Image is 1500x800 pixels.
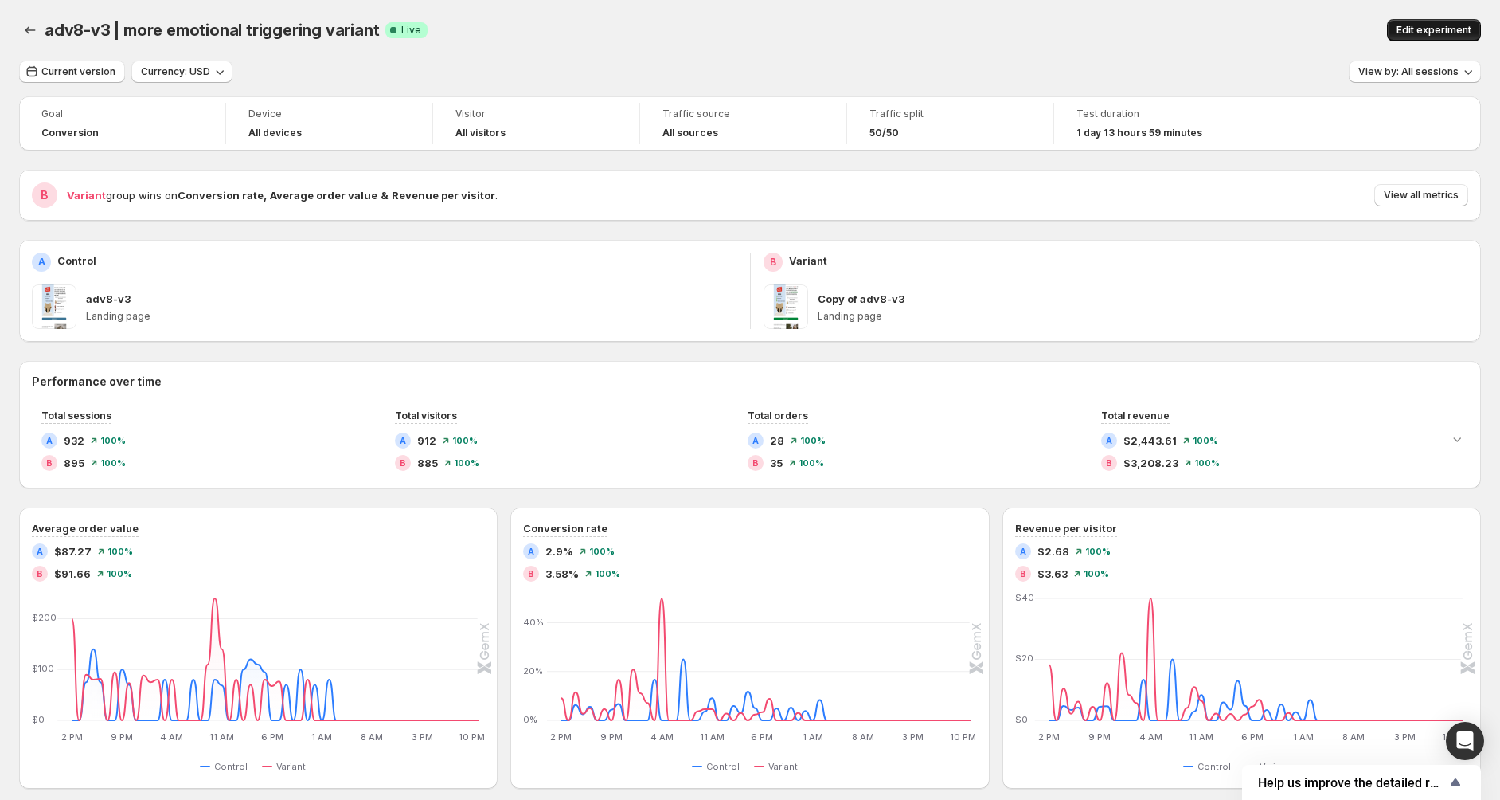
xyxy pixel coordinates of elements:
[770,455,783,471] span: 35
[1189,731,1213,743] text: 11 AM
[1020,569,1026,578] h2: B
[1384,189,1459,202] span: View all metrics
[1085,547,1111,556] span: 100%
[799,458,824,468] span: 100%
[852,731,874,743] text: 8 AM
[869,106,1031,141] a: Traffic split50/50
[1076,108,1239,120] span: Test duration
[752,731,774,743] text: 6 PM
[903,731,924,743] text: 3 PM
[1446,428,1468,450] button: Expand chart
[41,127,99,139] span: Conversion
[662,106,824,141] a: Traffic sourceAll sources
[395,410,457,422] span: Total visitors
[41,65,115,78] span: Current version
[662,127,718,139] h4: All sources
[214,760,248,773] span: Control
[41,108,203,120] span: Goal
[1396,24,1471,37] span: Edit experiment
[178,189,264,202] strong: Conversion rate
[1123,433,1177,449] span: $2,443.61
[551,731,572,743] text: 2 PM
[141,65,210,78] span: Currency: USD
[61,731,83,743] text: 2 PM
[32,663,54,674] text: $100
[1194,458,1220,468] span: 100%
[200,757,254,776] button: Control
[1342,731,1365,743] text: 8 AM
[412,731,433,743] text: 3 PM
[1442,731,1468,743] text: 10 PM
[19,19,41,41] button: Back
[311,731,332,743] text: 1 AM
[459,731,485,743] text: 10 PM
[523,714,537,725] text: 0%
[455,106,617,141] a: VisitorAll visitors
[523,520,607,536] h3: Conversion rate
[381,189,389,202] strong: &
[270,189,377,202] strong: Average order value
[454,458,479,468] span: 100%
[1292,731,1313,743] text: 1 AM
[869,108,1031,120] span: Traffic split
[45,21,379,40] span: adv8-v3 | more emotional triggering variant
[595,569,620,578] span: 100%
[1139,731,1162,743] text: 4 AM
[662,108,824,120] span: Traffic source
[86,310,737,323] p: Landing page
[706,760,740,773] span: Control
[41,187,49,203] h2: B
[276,760,306,773] span: Variant
[264,189,267,202] strong: ,
[1020,547,1026,556] h2: A
[37,569,43,578] h2: B
[452,436,478,445] span: 100%
[1123,455,1178,471] span: $3,208.23
[32,374,1468,390] h2: Performance over time
[32,284,76,329] img: adv8-v3
[1349,61,1481,83] button: View by: All sessions
[67,189,498,202] span: group wins on .
[770,256,776,269] h2: B
[1260,760,1289,773] span: Variant
[523,617,544,628] text: 40%
[46,458,53,468] h2: B
[37,547,43,556] h2: A
[528,547,534,556] h2: A
[131,61,232,83] button: Currency: USD
[1101,410,1170,422] span: Total revenue
[1240,731,1263,743] text: 6 PM
[400,436,406,445] h2: A
[19,61,125,83] button: Current version
[107,569,132,578] span: 100%
[1015,592,1034,603] text: $40
[261,731,283,743] text: 6 PM
[1193,436,1218,445] span: 100%
[770,433,784,449] span: 28
[160,731,183,743] text: 4 AM
[417,433,436,449] span: 912
[107,547,133,556] span: 100%
[1106,458,1112,468] h2: B
[650,731,674,743] text: 4 AM
[1197,760,1231,773] span: Control
[1258,773,1465,792] button: Show survey - Help us improve the detailed report for A/B campaigns
[1106,436,1112,445] h2: A
[1015,653,1033,664] text: $20
[528,569,534,578] h2: B
[1015,714,1028,725] text: $0
[417,455,438,471] span: 885
[768,760,798,773] span: Variant
[1037,543,1069,559] span: $2.68
[32,612,57,623] text: $200
[1374,184,1468,206] button: View all metrics
[455,108,617,120] span: Visitor
[1088,731,1111,743] text: 9 PM
[1258,775,1446,790] span: Help us improve the detailed report for A/B campaigns
[818,291,904,307] p: Copy of adv8-v3
[752,458,759,468] h2: B
[100,436,126,445] span: 100%
[1038,731,1060,743] text: 2 PM
[1446,722,1484,760] div: Open Intercom Messenger
[262,757,312,776] button: Variant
